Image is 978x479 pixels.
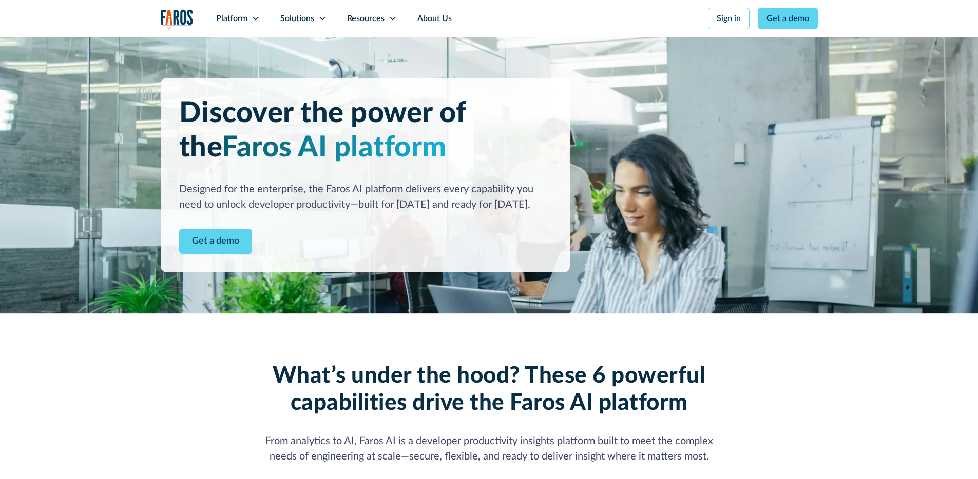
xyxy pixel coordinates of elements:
[253,363,725,417] h2: What’s under the hood? These 6 powerful capabilities drive the Faros AI platform
[708,8,750,29] a: Sign in
[179,96,551,165] h1: Discover the power of the
[758,8,818,29] a: Get a demo
[222,133,447,162] span: Faros AI platform
[347,12,385,25] div: Resources
[179,182,551,212] div: Designed for the enterprise, the Faros AI platform delivers every capability you need to unlock d...
[280,12,314,25] div: Solutions
[179,229,252,254] a: Contact Modal
[253,433,725,464] div: From analytics to AI, Faros AI is a developer productivity insights platform built to meet the co...
[216,12,247,25] div: Platform
[161,9,194,30] a: home
[161,9,194,30] img: Logo of the analytics and reporting company Faros.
